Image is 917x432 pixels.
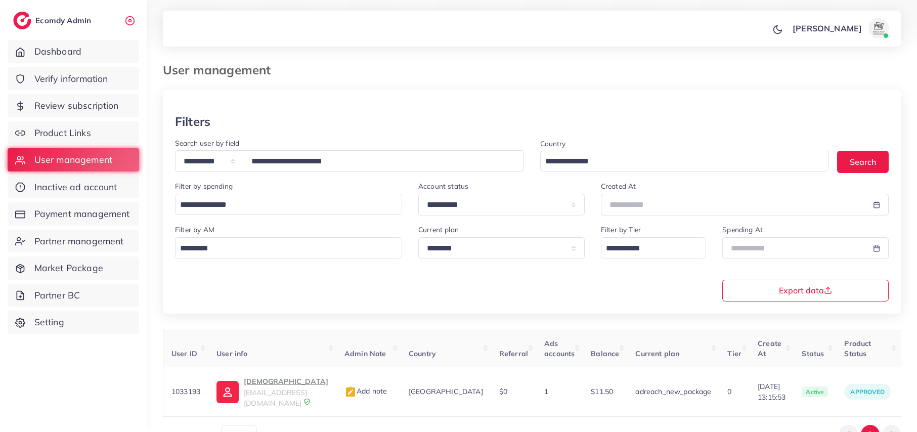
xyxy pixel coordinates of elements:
[544,387,548,396] span: 1
[175,194,402,215] div: Search for option
[34,235,124,248] span: Partner management
[344,386,387,396] span: Add note
[844,339,871,358] span: Product Status
[418,225,459,235] label: Current plan
[34,207,130,221] span: Payment management
[779,286,832,294] span: Export data
[34,126,91,140] span: Product Links
[175,225,214,235] label: Filter by AM
[8,67,139,91] a: Verify information
[591,387,613,396] span: $11.50
[34,262,103,275] span: Market Package
[591,349,619,358] span: Balance
[175,138,239,148] label: Search user by field
[722,280,889,301] button: Export data
[175,114,210,129] h3: Filters
[727,387,731,396] span: 0
[758,381,785,402] span: [DATE] 13:15:53
[35,16,94,25] h2: Ecomdy Admin
[542,154,816,169] input: Search for option
[8,202,139,226] a: Payment management
[177,241,389,256] input: Search for option
[727,349,741,358] span: Tier
[8,230,139,253] a: Partner management
[171,387,200,396] span: 1033193
[8,176,139,199] a: Inactive ad account
[793,22,862,34] p: [PERSON_NAME]
[8,121,139,145] a: Product Links
[602,241,693,256] input: Search for option
[8,284,139,307] a: Partner BC
[177,197,389,213] input: Search for option
[8,94,139,117] a: Review subscription
[601,225,641,235] label: Filter by Tier
[216,349,247,358] span: User info
[13,12,94,29] a: logoEcomdy Admin
[802,349,824,358] span: Status
[540,151,829,171] div: Search for option
[163,63,279,77] h3: User management
[344,349,386,358] span: Admin Note
[418,181,468,191] label: Account status
[13,12,31,29] img: logo
[635,349,679,358] span: Current plan
[171,349,197,358] span: User ID
[802,386,828,398] span: active
[635,387,711,396] span: adreach_new_package
[34,289,80,302] span: Partner BC
[540,139,566,149] label: Country
[8,311,139,334] a: Setting
[244,375,328,387] p: [DEMOGRAPHIC_DATA]
[8,256,139,280] a: Market Package
[216,381,239,403] img: ic-user-info.36bf1079.svg
[34,72,108,85] span: Verify information
[175,181,233,191] label: Filter by spending
[499,387,507,396] span: $0
[244,388,307,407] span: [EMAIL_ADDRESS][DOMAIN_NAME]
[216,375,328,408] a: [DEMOGRAPHIC_DATA][EMAIL_ADDRESS][DOMAIN_NAME]
[34,181,117,194] span: Inactive ad account
[34,99,119,112] span: Review subscription
[758,339,781,358] span: Create At
[850,388,885,396] span: approved
[34,316,64,329] span: Setting
[544,339,575,358] span: Ads accounts
[8,148,139,171] a: User management
[722,225,763,235] label: Spending At
[175,237,402,258] div: Search for option
[344,386,357,398] img: admin_note.cdd0b510.svg
[868,18,889,38] img: avatar
[34,45,81,58] span: Dashboard
[303,398,311,405] img: 9CAL8B2pu8EFxCJHYAAAAldEVYdGRhdGU6Y3JlYXRlADIwMjItMTItMDlUMDQ6NTg6MzkrMDA6MDBXSlgLAAAAJXRFWHRkYXR...
[601,181,636,191] label: Created At
[409,387,483,396] span: [GEOGRAPHIC_DATA]
[787,18,893,38] a: [PERSON_NAME]avatar
[601,237,707,258] div: Search for option
[8,40,139,63] a: Dashboard
[499,349,528,358] span: Referral
[34,153,112,166] span: User management
[409,349,436,358] span: Country
[837,151,889,172] button: Search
